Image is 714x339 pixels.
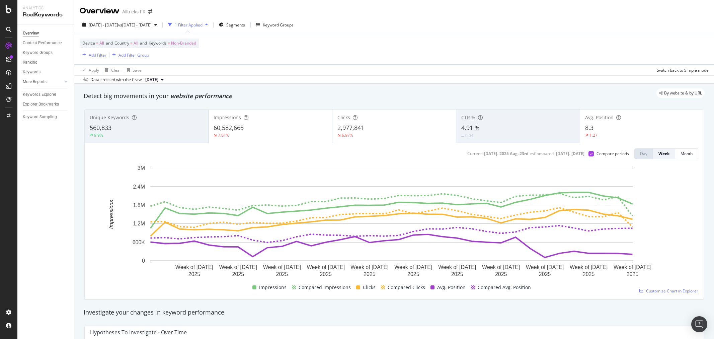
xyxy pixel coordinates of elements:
[80,19,160,30] button: [DATE] - [DATE]vs[DATE] - [DATE]
[175,22,203,28] div: 1 Filter Applied
[478,283,531,291] span: Compared Avg. Position
[143,76,166,84] button: [DATE]
[437,283,466,291] span: Avg. Position
[23,49,53,56] div: Keyword Groups
[263,264,301,270] text: Week of [DATE]
[138,165,145,171] text: 3M
[337,114,350,121] span: Clicks
[106,40,113,46] span: and
[451,271,463,277] text: 2025
[350,264,388,270] text: Week of [DATE]
[653,148,675,159] button: Week
[556,151,584,156] div: [DATE] - [DATE]
[407,271,419,277] text: 2025
[148,9,152,14] div: arrow-right-arrow-left
[171,39,196,48] span: Non-Branded
[461,135,464,137] img: Equal
[23,114,69,121] a: Keyword Sampling
[656,88,705,98] div: legacy label
[90,124,111,132] span: 560,833
[597,151,629,156] div: Compare periods
[124,65,142,75] button: Save
[175,264,213,270] text: Week of [DATE]
[102,65,121,75] button: Clear
[526,264,564,270] text: Week of [DATE]
[90,114,129,121] span: Unique Keywords
[23,101,69,108] a: Explorer Bookmarks
[188,271,201,277] text: 2025
[583,271,595,277] text: 2025
[364,271,376,277] text: 2025
[259,283,287,291] span: Impressions
[133,67,142,73] div: Save
[214,124,244,132] span: 60,582,665
[634,148,653,159] button: Day
[23,59,69,66] a: Ranking
[530,151,555,156] div: vs Compared :
[89,67,99,73] div: Apply
[388,283,425,291] span: Compared Clicks
[263,22,294,28] div: Keyword Groups
[23,78,63,85] a: More Reports
[495,271,507,277] text: 2025
[394,264,432,270] text: Week of [DATE]
[82,40,95,46] span: Device
[585,114,614,121] span: Avg. Position
[214,114,241,121] span: Impressions
[23,91,69,98] a: Keywords Explorer
[90,77,143,83] div: Data crossed with the Crawl
[133,221,145,226] text: 1.2M
[133,184,145,189] text: 2.4M
[23,30,39,37] div: Overview
[320,271,332,277] text: 2025
[461,124,480,132] span: 4.91 %
[89,52,106,58] div: Add Filter
[109,51,149,59] button: Add Filter Group
[681,151,693,156] div: Month
[118,22,152,28] span: vs [DATE] - [DATE]
[90,164,693,281] svg: A chart.
[640,151,647,156] div: Day
[363,283,376,291] span: Clicks
[342,132,353,138] div: 6.97%
[23,5,69,11] div: Analytics
[276,271,288,277] text: 2025
[140,40,147,46] span: and
[539,271,551,277] text: 2025
[168,40,170,46] span: =
[484,151,529,156] div: [DATE] - 2025 Aug. 23rd
[23,91,56,98] div: Keywords Explorer
[118,52,149,58] div: Add Filter Group
[23,78,47,85] div: More Reports
[438,264,476,270] text: Week of [DATE]
[589,132,598,138] div: 1.27
[658,151,669,156] div: Week
[218,132,229,138] div: 7.81%
[465,133,473,138] div: 0.04
[89,22,118,28] span: [DATE] - [DATE]
[461,114,475,121] span: CTR %
[226,22,245,28] span: Segments
[145,77,158,83] span: 2025 Aug. 18th
[149,40,167,46] span: Keywords
[134,39,138,48] span: All
[23,101,59,108] div: Explorer Bookmarks
[23,30,69,37] a: Overview
[646,288,698,294] span: Customize Chart in Explorer
[23,11,69,19] div: RealKeywords
[108,200,114,229] text: Impressions
[165,19,211,30] button: 1 Filter Applied
[99,39,104,48] span: All
[130,40,133,46] span: =
[664,91,702,95] span: By website & by URL
[133,202,145,208] text: 1.8M
[691,316,707,332] div: Open Intercom Messenger
[122,8,146,15] div: Alltricks-FR
[307,264,345,270] text: Week of [DATE]
[585,124,593,132] span: 8.3
[114,40,129,46] span: Country
[80,51,106,59] button: Add Filter
[232,271,244,277] text: 2025
[467,151,483,156] div: Current:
